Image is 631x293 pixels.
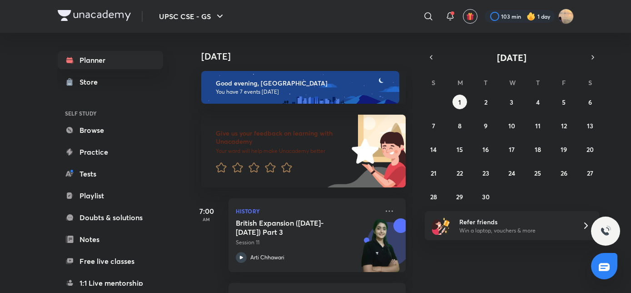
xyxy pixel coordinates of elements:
[430,145,437,154] abbr: September 14, 2025
[509,78,516,87] abbr: Wednesday
[458,98,461,106] abbr: September 1, 2025
[236,218,349,237] h5: British Expansion (1757- 1857) Part 3
[504,166,519,180] button: September 24, 2025
[58,252,163,270] a: Free live classes
[556,95,571,109] button: September 5, 2025
[562,78,566,87] abbr: Friday
[154,7,231,25] button: UPSC CSE - GS
[58,73,163,91] a: Store
[452,118,467,133] button: September 8, 2025
[216,147,348,155] p: Your word will help make Unacademy better
[58,187,163,205] a: Playlist
[504,95,519,109] button: September 3, 2025
[58,165,163,183] a: Tests
[58,274,163,292] a: 1:1 Live mentorship
[478,142,493,157] button: September 16, 2025
[536,78,540,87] abbr: Thursday
[497,51,527,64] span: [DATE]
[531,95,545,109] button: September 4, 2025
[583,166,597,180] button: September 27, 2025
[531,118,545,133] button: September 11, 2025
[432,78,435,87] abbr: Sunday
[452,166,467,180] button: September 22, 2025
[58,106,163,121] h6: SELF STUDY
[459,217,571,227] h6: Refer friends
[426,166,441,180] button: September 21, 2025
[508,121,515,130] abbr: September 10, 2025
[535,145,541,154] abbr: September 18, 2025
[508,169,515,177] abbr: September 24, 2025
[431,169,437,177] abbr: September 21, 2025
[459,227,571,235] p: Win a laptop, vouchers & more
[58,10,131,21] img: Company Logo
[510,98,513,106] abbr: September 3, 2025
[527,12,536,21] img: streak
[457,169,463,177] abbr: September 22, 2025
[321,115,406,187] img: feedback_image
[58,143,163,161] a: Practice
[426,142,441,157] button: September 14, 2025
[556,142,571,157] button: September 19, 2025
[201,51,415,62] h4: [DATE]
[58,121,163,139] a: Browse
[79,76,103,87] div: Store
[562,98,566,106] abbr: September 5, 2025
[484,121,487,130] abbr: September 9, 2025
[600,226,611,237] img: ttu
[236,238,378,247] p: Session 11
[236,206,378,217] p: History
[452,95,467,109] button: September 1, 2025
[482,192,490,201] abbr: September 30, 2025
[586,145,594,154] abbr: September 20, 2025
[478,166,493,180] button: September 23, 2025
[452,189,467,204] button: September 29, 2025
[457,145,463,154] abbr: September 15, 2025
[534,169,541,177] abbr: September 25, 2025
[456,192,463,201] abbr: September 29, 2025
[58,51,163,69] a: Planner
[189,206,225,217] h5: 7:00
[561,169,567,177] abbr: September 26, 2025
[466,12,474,20] img: avatar
[531,166,545,180] button: September 25, 2025
[482,145,489,154] abbr: September 16, 2025
[58,10,131,23] a: Company Logo
[426,189,441,204] button: September 28, 2025
[561,121,567,130] abbr: September 12, 2025
[587,121,593,130] abbr: September 13, 2025
[484,78,487,87] abbr: Tuesday
[58,208,163,227] a: Doubts & solutions
[452,142,467,157] button: September 15, 2025
[561,145,567,154] abbr: September 19, 2025
[432,217,450,235] img: referral
[356,218,406,281] img: unacademy
[509,145,515,154] abbr: September 17, 2025
[588,78,592,87] abbr: Saturday
[458,121,462,130] abbr: September 8, 2025
[482,169,489,177] abbr: September 23, 2025
[478,189,493,204] button: September 30, 2025
[536,98,540,106] abbr: September 4, 2025
[437,51,586,64] button: [DATE]
[201,71,399,104] img: evening
[426,118,441,133] button: September 7, 2025
[216,129,348,146] h6: Give us your feedback on learning with Unacademy
[457,78,463,87] abbr: Monday
[250,253,284,262] p: Arti Chhawari
[216,88,391,96] p: You have 7 events [DATE]
[484,98,487,106] abbr: September 2, 2025
[588,98,592,106] abbr: September 6, 2025
[531,142,545,157] button: September 18, 2025
[58,230,163,248] a: Notes
[504,142,519,157] button: September 17, 2025
[432,121,435,130] abbr: September 7, 2025
[478,95,493,109] button: September 2, 2025
[583,142,597,157] button: September 20, 2025
[478,118,493,133] button: September 9, 2025
[535,121,541,130] abbr: September 11, 2025
[556,118,571,133] button: September 12, 2025
[583,118,597,133] button: September 13, 2025
[558,9,574,24] img: Snatashree Punyatoya
[430,192,437,201] abbr: September 28, 2025
[587,169,593,177] abbr: September 27, 2025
